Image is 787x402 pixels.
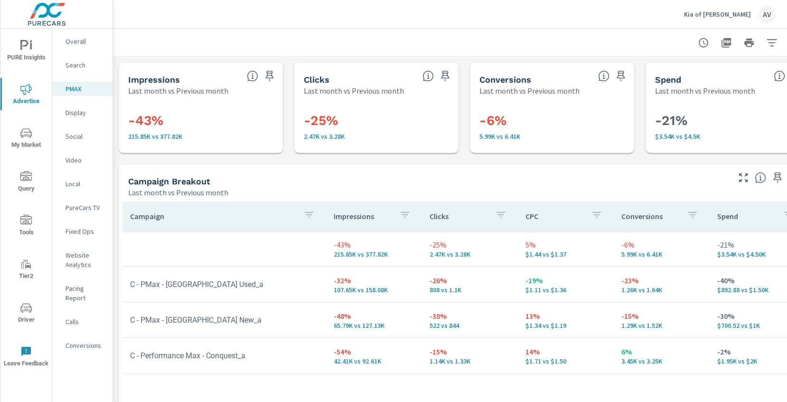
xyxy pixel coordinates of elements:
[128,113,273,129] h3: -43%
[770,170,785,185] span: Save this to your personalized report
[740,33,759,52] button: Print Report
[334,275,414,286] p: -32%
[3,258,49,282] span: Tier2
[598,70,609,82] span: Total Conversions include Actions, Leads and Unmapped.
[3,302,49,325] span: Driver
[525,322,606,329] p: $1.34 vs $1.19
[122,308,326,332] td: C - PMax - [GEOGRAPHIC_DATA] New_a
[525,357,606,365] p: $1.71 vs $1.50
[262,68,277,84] span: Save this to your personalized report
[621,346,702,357] p: 6%
[52,129,112,144] div: Social
[128,75,180,85] h5: Impressions
[717,33,736,52] button: "Export Report to PDF"
[3,127,49,151] span: My Market
[3,215,49,238] span: Tools
[525,211,583,221] p: CPC
[621,322,702,329] p: 1,289 vs 1,520
[66,108,105,117] p: Display
[52,315,112,329] div: Calls
[128,133,273,140] p: 215.85K vs 377.82K
[334,322,414,329] p: 65,794 vs 127,133
[66,37,105,46] p: Overall
[717,211,775,221] p: Spend
[525,286,606,294] p: $1.11 vs $1.36
[3,346,49,369] span: Leave Feedback
[66,60,105,70] p: Search
[479,85,580,96] p: Last month vs Previous month
[52,248,112,272] div: Website Analytics
[128,85,228,96] p: Last month vs Previous month
[52,338,112,353] div: Conversions
[430,310,510,322] p: -38%
[430,346,510,357] p: -15%
[621,275,702,286] p: -23%
[66,317,105,326] p: Calls
[66,132,105,141] p: Social
[52,177,112,191] div: Local
[430,286,510,294] p: 808 vs 1,099
[128,187,228,198] p: Last month vs Previous month
[66,155,105,165] p: Video
[479,113,625,129] h3: -6%
[66,203,105,212] p: PureCars TV
[122,344,326,368] td: C - Performance Max - Conquest_a
[774,70,785,82] span: The amount of money spent on advertising during the period.
[0,29,52,378] div: nav menu
[430,322,510,329] p: 522 vs 844
[755,172,766,183] span: This is a summary of PMAX performance results by campaign. Each column can be sorted.
[762,33,781,52] button: Apply Filters
[525,250,606,258] p: $1.44 vs $1.37
[3,40,49,63] span: PURE Insights
[430,250,510,258] p: 2,469 vs 3,276
[128,176,210,186] h5: Campaign Breakout
[334,346,414,357] p: -54%
[525,239,606,250] p: 5%
[3,84,49,107] span: Advertise
[525,310,606,322] p: 13%
[52,82,112,96] div: PMAX
[759,6,776,23] div: AV
[525,275,606,286] p: -19%
[438,68,453,84] span: Save this to your personalized report
[66,250,105,269] p: Website Analytics
[430,211,487,221] p: Clicks
[430,357,510,365] p: 1,139 vs 1,333
[3,171,49,194] span: Query
[621,286,702,294] p: 1,259 vs 1,635
[304,113,449,129] h3: -25%
[621,211,679,221] p: Conversions
[334,250,414,258] p: 215,852 vs 377,820
[52,105,112,120] div: Display
[334,357,414,365] p: 42,407 vs 92,608
[66,284,105,303] p: Pacing Report
[479,133,625,140] p: 5,995 vs 6,405
[52,34,112,48] div: Overall
[479,75,531,85] h5: Conversions
[52,281,112,305] div: Pacing Report
[422,70,434,82] span: The number of times an ad was clicked by a consumer.
[66,341,105,350] p: Conversions
[122,272,326,297] td: C - PMax - [GEOGRAPHIC_DATA] Used_a
[621,239,702,250] p: -6%
[52,58,112,72] div: Search
[430,275,510,286] p: -26%
[621,310,702,322] p: -15%
[613,68,628,84] span: Save this to your personalized report
[304,133,449,140] p: 2,469 vs 3,276
[66,179,105,189] p: Local
[655,85,755,96] p: Last month vs Previous month
[334,286,414,294] p: 107,651 vs 158,079
[304,85,404,96] p: Last month vs Previous month
[621,357,702,365] p: 3,447 vs 3,250
[430,239,510,250] p: -25%
[130,211,296,221] p: Campaign
[334,211,392,221] p: Impressions
[66,227,105,236] p: Fixed Ops
[52,201,112,215] div: PureCars TV
[304,75,329,85] h5: Clicks
[736,170,751,185] button: Make Fullscreen
[334,310,414,322] p: -48%
[334,239,414,250] p: -43%
[66,84,105,94] p: PMAX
